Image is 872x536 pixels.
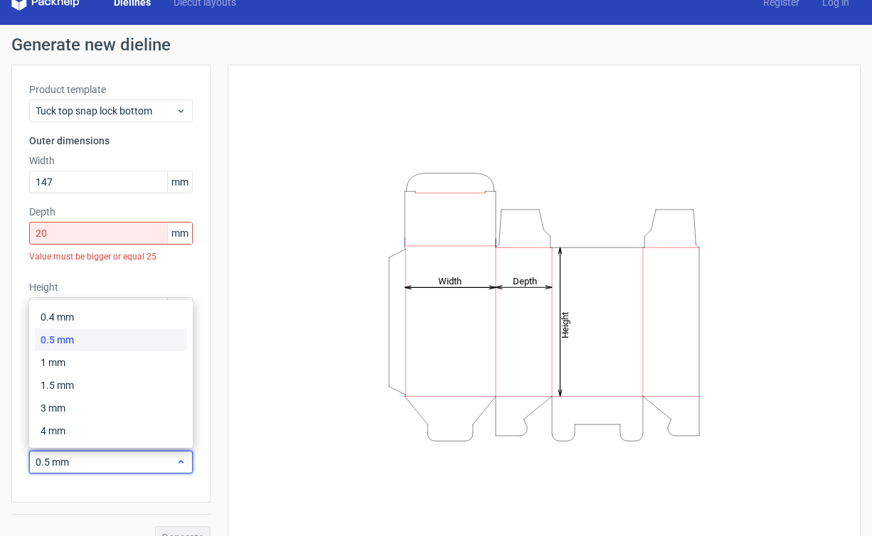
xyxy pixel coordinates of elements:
h3: Outer dimensions [29,134,193,148]
div: 1.5 mm [35,374,187,397]
label: Product template [29,82,193,97]
div: 0.5 mm [35,328,187,351]
tspan: Width [438,275,462,286]
span: mm [167,171,192,193]
tspan: Height [560,311,570,338]
span: Tuck top snap lock bottom [36,104,176,118]
span: mm [167,223,192,244]
label: Height [29,280,193,294]
div: 1 mm [35,351,187,374]
div: 4 mm [35,419,187,442]
span: 0.5 mm [36,455,176,469]
div: Value must be bigger or equal 25 [29,245,193,269]
label: Width [29,154,193,168]
tspan: Depth [513,275,537,286]
div: 0.4 mm [35,306,187,328]
span: mm [167,298,192,319]
div: 3 mm [35,397,187,419]
label: Depth [29,205,193,219]
h1: Generate new dieline [11,36,861,53]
